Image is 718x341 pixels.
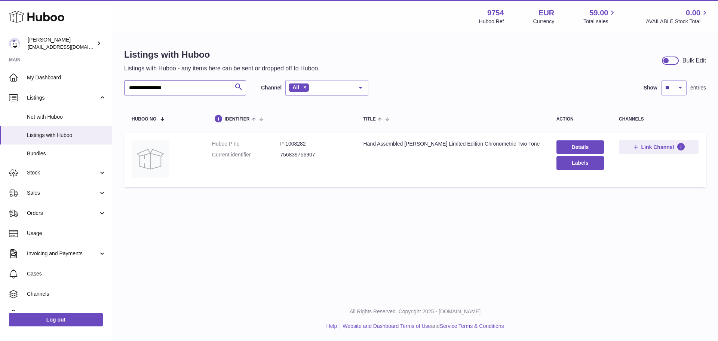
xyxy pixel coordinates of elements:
[646,8,709,25] a: 0.00 AVAILABLE Stock Total
[9,38,20,49] img: internalAdmin-9754@internal.huboo.com
[583,18,617,25] span: Total sales
[363,140,541,147] div: Hand Assembled [PERSON_NAME] Limited Edition Chronometric Two Tone
[27,210,98,217] span: Orders
[619,140,699,154] button: Link Channel
[27,189,98,197] span: Sales
[27,250,98,257] span: Invoicing and Payments
[440,323,504,329] a: Service Terms & Conditions
[326,323,337,329] a: Help
[27,132,106,139] span: Listings with Huboo
[583,8,617,25] a: 59.00 Total sales
[686,8,700,18] span: 0.00
[212,151,280,158] dt: Current identifier
[212,140,280,147] dt: Huboo P no
[225,117,250,122] span: identifier
[28,44,110,50] span: [EMAIL_ADDRESS][DOMAIN_NAME]
[118,308,712,315] p: All Rights Reserved. Copyright 2025 - [DOMAIN_NAME]
[690,84,706,91] span: entries
[644,84,657,91] label: Show
[292,84,299,90] span: All
[589,8,608,18] span: 59.00
[556,156,604,170] button: Labels
[27,311,106,318] span: Settings
[280,140,348,147] dd: P-1008282
[343,323,431,329] a: Website and Dashboard Terms of Use
[363,117,375,122] span: title
[487,8,504,18] strong: 9754
[124,64,320,73] p: Listings with Huboo - any items here can be sent or dropped off to Huboo.
[27,169,98,176] span: Stock
[9,313,103,326] a: Log out
[340,323,504,330] li: and
[261,84,282,91] label: Channel
[280,151,348,158] dd: 756839756907
[538,8,554,18] strong: EUR
[27,230,106,237] span: Usage
[27,94,98,101] span: Listings
[682,57,706,65] div: Bulk Edit
[556,140,604,154] a: Details
[619,117,699,122] div: channels
[132,117,156,122] span: Huboo no
[479,18,504,25] div: Huboo Ref
[27,150,106,157] span: Bundles
[533,18,555,25] div: Currency
[27,74,106,81] span: My Dashboard
[641,144,674,150] span: Link Channel
[646,18,709,25] span: AVAILABLE Stock Total
[27,270,106,277] span: Cases
[27,113,106,121] span: Not with Huboo
[132,140,169,178] img: Hand Assembled Anthony James Limited Edition Chronometric Two Tone
[27,290,106,298] span: Channels
[556,117,604,122] div: action
[124,49,320,61] h1: Listings with Huboo
[28,36,95,51] div: [PERSON_NAME]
